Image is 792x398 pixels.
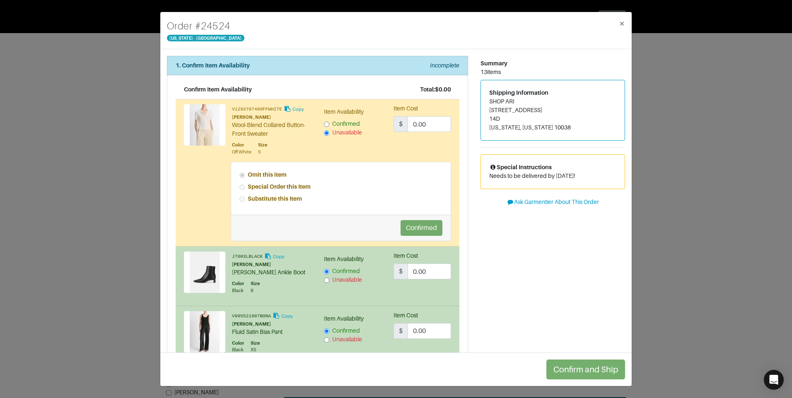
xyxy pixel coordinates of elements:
small: Copy [273,254,285,259]
span: Shipping Information [489,89,548,96]
button: Copy [283,104,304,114]
label: Item Availability [324,108,364,116]
span: Unavailable [332,129,362,136]
span: Confirmed [332,268,360,274]
label: Item Cost [394,104,418,113]
input: Confirmed [324,328,329,334]
div: Total: $0.00 [420,85,451,94]
div: XS [251,346,260,353]
input: Substitute this Item [239,197,245,202]
address: SHOP ARI [STREET_ADDRESS] 14D [US_STATE], [US_STATE] 10038 [489,97,616,132]
img: Product [184,252,225,293]
small: V995521907BONA [232,314,271,319]
button: Copy [264,252,285,261]
div: Size [251,280,260,287]
button: Copy [272,311,293,321]
div: Black [232,287,244,294]
small: V129379749OFFWHITE [232,107,282,112]
strong: 1. Confirm Item Availability [176,62,250,69]
button: Confirm and Ship [546,360,625,379]
div: Fluid Satin Bias Pant [232,328,311,336]
strong: Substitute this Item [248,195,302,202]
input: Unavailable [324,337,329,343]
div: Color [232,280,244,287]
div: S [258,149,267,156]
input: Special Order this Item [239,185,245,190]
img: Product [184,104,225,146]
input: Confirmed [324,269,329,274]
div: Off White [232,149,251,156]
button: Ask Garmentier About This Order [481,196,625,209]
div: Open Intercom Messenger [764,370,784,390]
div: Wool-Blend Collared Button-Front Sweater [232,121,311,138]
span: [US_STATE] - [GEOGRAPHIC_DATA] [167,35,244,41]
img: Product [184,311,225,352]
span: Special Instructions [489,164,552,170]
span: $ [394,116,408,132]
div: Confirm Item Availability [184,85,252,94]
div: 13 items [481,68,625,77]
button: Close [612,12,632,35]
input: Unavailable [324,130,329,136]
div: [PERSON_NAME] Ankle Boot [232,268,311,277]
input: Unavailable [324,278,329,283]
input: Confirmed [324,122,329,127]
p: Needs to be delivered by [DATE]! [489,172,616,180]
strong: Omit this item [248,171,287,178]
div: Black [232,346,244,353]
span: $ [394,264,408,279]
div: Color [232,141,251,149]
span: Unavailable [332,336,362,343]
span: Unavailable [332,276,362,283]
div: [PERSON_NAME] [232,321,311,328]
small: J7003LBLACK [232,254,263,259]
span: Confirmed [332,120,360,127]
span: Confirmed [332,327,360,334]
small: Copy [281,314,293,319]
label: Item Availability [324,255,364,264]
em: Incomplete [430,62,459,69]
input: Omit this item [239,173,245,178]
div: Color [232,340,244,347]
div: Size [251,340,260,347]
div: 9 [251,287,260,294]
small: Copy [292,107,304,112]
span: × [619,18,625,29]
div: Size [258,141,267,149]
h4: Order # 24524 [167,19,244,34]
span: $ [394,323,408,339]
label: Item Cost [394,311,418,320]
label: Item Cost [394,252,418,260]
div: [PERSON_NAME] [232,114,311,121]
strong: Special Order this Item [248,183,311,190]
div: Summary [481,59,625,68]
div: [PERSON_NAME] [232,261,311,268]
label: Item Availability [324,314,364,323]
button: Confirmed [401,220,442,236]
